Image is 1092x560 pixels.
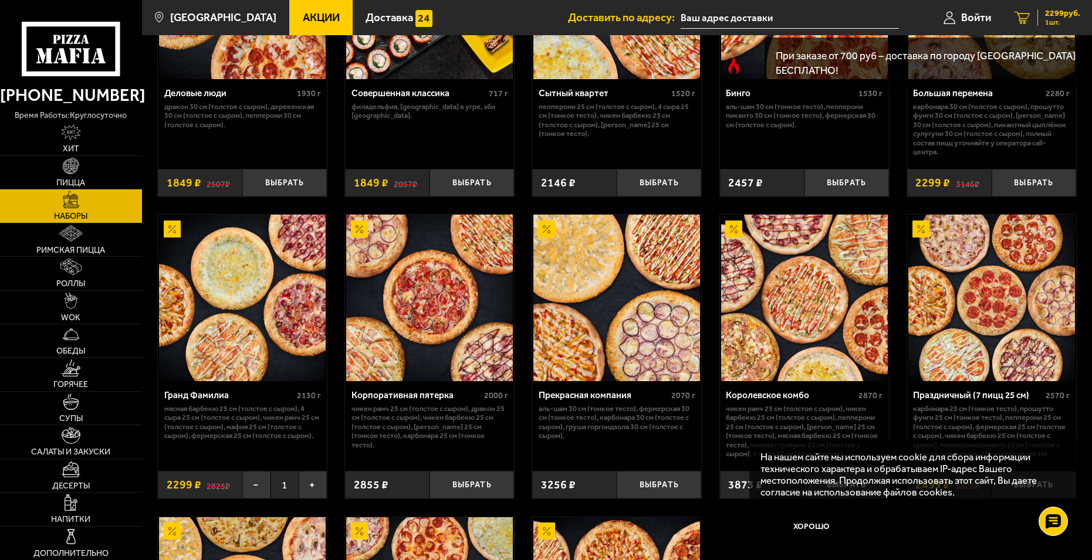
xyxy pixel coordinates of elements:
[164,88,294,99] div: Деловые люди
[297,391,321,401] span: 2130 г
[961,12,991,23] span: Войти
[159,215,326,381] img: Гранд Фамилиа
[164,522,181,539] img: Акционный
[170,12,276,23] span: [GEOGRAPHIC_DATA]
[671,89,695,99] span: 1520 г
[354,177,388,188] span: 1849 ₽
[345,215,514,381] a: АкционныйКорпоративная пятерка
[430,471,514,498] button: Выбрать
[164,220,181,237] img: Акционный
[539,88,668,99] div: Сытный квартет
[726,404,883,459] p: Чикен Ранч 25 см (толстое с сыром), Чикен Барбекю 25 см (толстое с сыром), Пепперони 25 см (толст...
[858,391,883,401] span: 2870 г
[1046,391,1070,401] span: 2570 г
[415,10,432,27] img: 15daf4d41897b9f0e9f617042186c801.svg
[303,12,340,23] span: Акции
[671,391,695,401] span: 2070 г
[568,12,681,23] span: Доставить по адресу:
[915,177,950,188] span: 2299 ₽
[913,390,1043,401] div: Праздничный (7 пицц 25 см)
[207,177,230,188] s: 2507 ₽
[538,220,555,237] img: Акционный
[726,102,883,130] p: Аль-Шам 30 см (тонкое тесто), Пепперони Пиканто 30 см (тонкое тесто), Фермерская 30 см (толстое с...
[164,102,321,130] p: Дракон 30 см (толстое с сыром), Деревенская 30 см (толстое с сыром), Пепперони 30 см (толстое с с...
[31,448,110,456] span: Салаты и закуски
[992,169,1076,196] button: Выбрать
[52,482,90,490] span: Десерты
[1045,19,1080,26] span: 1 шт.
[1046,89,1070,99] span: 2280 г
[61,314,80,322] span: WOK
[538,522,555,539] img: Акционный
[760,509,863,543] button: Хорошо
[51,515,90,524] span: Напитки
[804,169,889,196] button: Выбрать
[167,177,201,188] span: 1849 ₽
[720,215,889,381] a: АкционныйКоролевское комбо
[913,404,1070,459] p: Карбонара 25 см (тонкое тесто), Прошутто Фунги 25 см (тонкое тесто), Пепперони 25 см (толстое с с...
[56,280,85,288] span: Роллы
[1045,9,1080,18] span: 2299 руб.
[351,522,368,539] img: Акционный
[351,404,508,450] p: Чикен Ранч 25 см (толстое с сыром), Дракон 25 см (толстое с сыром), Чикен Барбекю 25 см (толстое ...
[728,177,763,188] span: 2457 ₽
[354,479,388,490] span: 2855 ₽
[489,89,508,99] span: 717 г
[33,549,109,558] span: Дополнительно
[913,88,1043,99] div: Большая перемена
[776,49,1081,77] p: При заказе от 700 руб – доставка по городу [GEOGRAPHIC_DATA] БЕСПЛАТНО!
[351,88,486,99] div: Совершенная классика
[913,102,1070,157] p: Карбонара 30 см (толстое с сыром), Прошутто Фунги 30 см (толстое с сыром), [PERSON_NAME] 30 см (т...
[726,88,856,99] div: Бинго
[539,102,695,138] p: Пепперони 25 см (толстое с сыром), 4 сыра 25 см (тонкое тесто), Чикен Барбекю 25 см (толстое с сы...
[858,89,883,99] span: 1530 г
[346,215,513,381] img: Корпоративная пятерка
[726,390,856,401] div: Королевское комбо
[533,215,700,381] img: Прекрасная компания
[617,169,701,196] button: Выбрать
[394,177,417,188] s: 2057 ₽
[164,390,294,401] div: Гранд Фамилиа
[725,57,742,74] img: Острое блюдо
[956,177,979,188] s: 3146 ₽
[351,390,481,401] div: Корпоративная пятерка
[760,451,1059,498] p: На нашем сайте мы используем cookie для сбора информации технического характера и обрабатываем IP...
[541,177,576,188] span: 2146 ₽
[541,479,576,490] span: 3256 ₽
[53,381,88,389] span: Горячее
[539,390,668,401] div: Прекрасная компания
[430,169,514,196] button: Выбрать
[158,215,327,381] a: АкционныйГранд Фамилиа
[351,220,368,237] img: Акционный
[681,7,899,29] input: Ваш адрес доставки
[59,415,83,423] span: Супы
[56,179,85,187] span: Пицца
[207,479,230,490] s: 2825 ₽
[351,102,508,120] p: Филадельфия, [GEOGRAPHIC_DATA] в угре, Эби [GEOGRAPHIC_DATA].
[617,471,701,498] button: Выбрать
[54,212,87,220] span: Наборы
[484,391,508,401] span: 2000 г
[539,404,695,440] p: Аль-Шам 30 см (тонкое тесто), Фермерская 30 см (тонкое тесто), Карбонара 30 см (толстое с сыром),...
[271,471,299,498] span: 1
[63,145,79,153] span: Хит
[721,215,888,381] img: Королевское комбо
[299,471,327,498] button: +
[728,479,763,490] span: 3873 ₽
[297,89,321,99] span: 1930 г
[242,471,271,498] button: −
[907,215,1076,381] a: АкционныйПраздничный (7 пицц 25 см)
[164,404,321,440] p: Мясная Барбекю 25 см (толстое с сыром), 4 сыра 25 см (толстое с сыром), Чикен Ранч 25 см (толстое...
[167,479,201,490] span: 2299 ₽
[532,215,701,381] a: АкционныйПрекрасная компания
[908,215,1075,381] img: Праздничный (7 пицц 25 см)
[242,169,327,196] button: Выбрать
[56,347,85,355] span: Обеды
[912,220,929,237] img: Акционный
[36,246,105,254] span: Римская пицца
[725,220,742,237] img: Акционный
[366,12,413,23] span: Доставка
